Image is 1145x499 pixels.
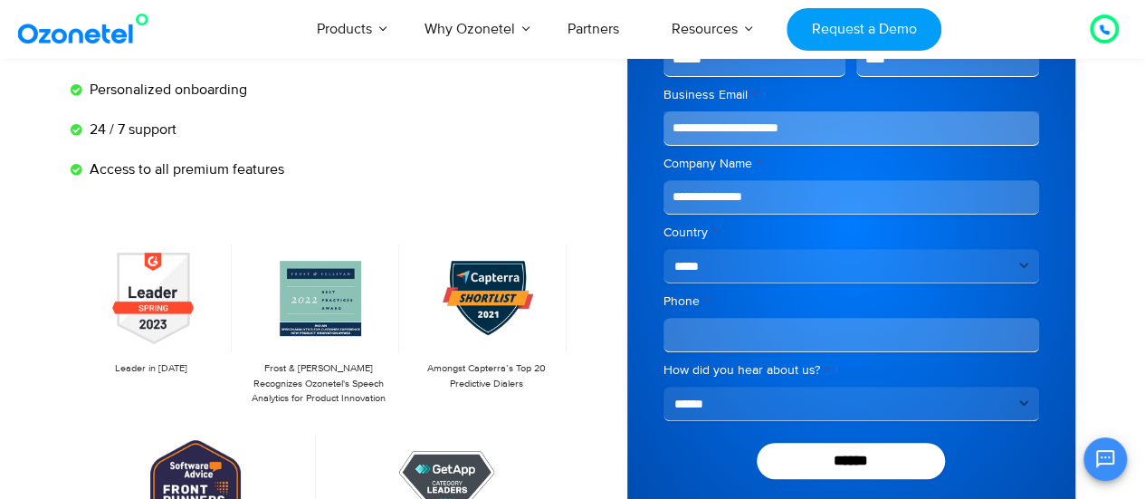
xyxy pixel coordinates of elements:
label: Country [663,224,1039,242]
label: Phone [663,293,1039,311]
span: Personalized onboarding [85,79,247,101]
a: Request a Demo [787,8,941,51]
p: Frost & [PERSON_NAME] Recognizes Ozonetel's Speech Analytics for Product Innovation [246,361,390,407]
label: Business Email [663,86,1039,104]
label: Company Name [663,155,1039,173]
label: How did you hear about us? [663,361,1039,379]
p: Leader in [DATE] [80,361,224,377]
span: 24 / 7 support [85,119,177,140]
button: Open chat [1083,437,1127,481]
span: Access to all premium features [85,158,284,180]
p: Amongst Capterra’s Top 20 Predictive Dialers [414,361,558,391]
